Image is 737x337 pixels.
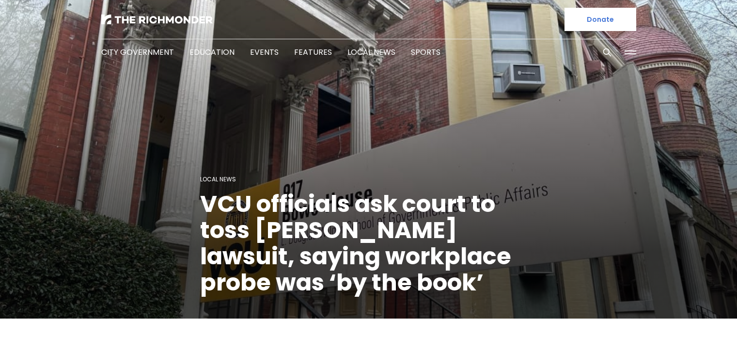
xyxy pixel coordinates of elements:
h1: VCU officials ask court to toss [PERSON_NAME] lawsuit, saying workplace probe was ‘by the book’ [200,191,537,296]
img: The Richmonder [101,15,213,24]
a: Local News [200,175,236,183]
a: Sports [411,47,440,58]
a: Features [294,47,332,58]
a: Events [250,47,279,58]
a: Local News [347,47,395,58]
a: Donate [565,8,636,31]
a: City Government [101,47,174,58]
a: Education [189,47,235,58]
button: Search this site [600,45,614,60]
